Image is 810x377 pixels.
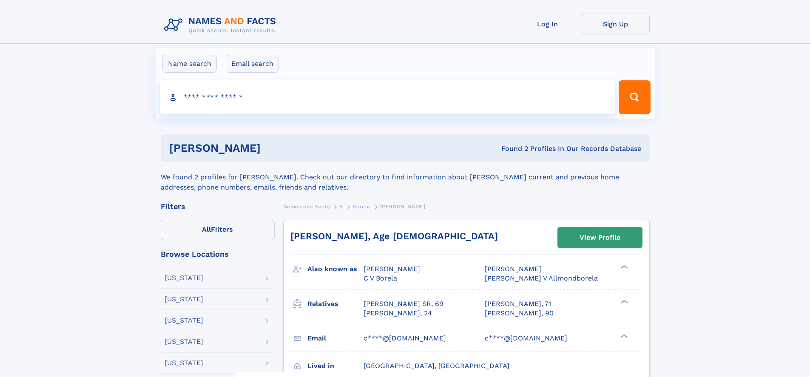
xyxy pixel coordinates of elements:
span: [PERSON_NAME] V Allmondborela [485,274,598,282]
div: ❯ [618,333,628,339]
div: [US_STATE] [165,317,203,324]
span: [PERSON_NAME] [380,204,426,210]
a: Borela [352,201,370,212]
h3: Relatives [307,297,364,311]
label: Email search [226,55,279,73]
h1: [PERSON_NAME] [169,143,381,153]
span: All [202,225,211,233]
div: Browse Locations [161,250,275,258]
span: C V Borela [364,274,397,282]
span: B [339,204,343,210]
span: [GEOGRAPHIC_DATA], [GEOGRAPHIC_DATA] [364,362,509,370]
a: B [339,201,343,212]
a: Sign Up [582,14,650,34]
div: [US_STATE] [165,360,203,366]
div: [US_STATE] [165,275,203,281]
a: [PERSON_NAME], 71 [485,299,551,309]
span: [PERSON_NAME] [485,265,541,273]
span: Borela [352,204,370,210]
span: [PERSON_NAME] [364,265,420,273]
a: Names and Facts [283,201,330,212]
label: Filters [161,220,275,240]
a: Log In [514,14,582,34]
img: Logo Names and Facts [161,14,283,37]
div: View Profile [580,228,620,247]
div: [US_STATE] [165,338,203,345]
div: We found 2 profiles for [PERSON_NAME]. Check out our directory to find information about [PERSON_... [161,162,650,193]
input: search input [160,80,615,114]
div: Filters [161,203,275,210]
h3: Email [307,331,364,346]
a: [PERSON_NAME], Age [DEMOGRAPHIC_DATA] [290,231,498,241]
h3: Also known as [307,262,364,276]
a: [PERSON_NAME] SR, 69 [364,299,443,309]
div: [US_STATE] [165,296,203,303]
a: View Profile [558,227,642,248]
div: Found 2 Profiles In Our Records Database [381,144,641,153]
label: Name search [162,55,217,73]
a: [PERSON_NAME], 90 [485,309,554,318]
button: Search Button [619,80,650,114]
div: ❯ [618,264,628,270]
div: ❯ [618,299,628,304]
a: [PERSON_NAME], 24 [364,309,432,318]
h3: Lived in [307,359,364,373]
